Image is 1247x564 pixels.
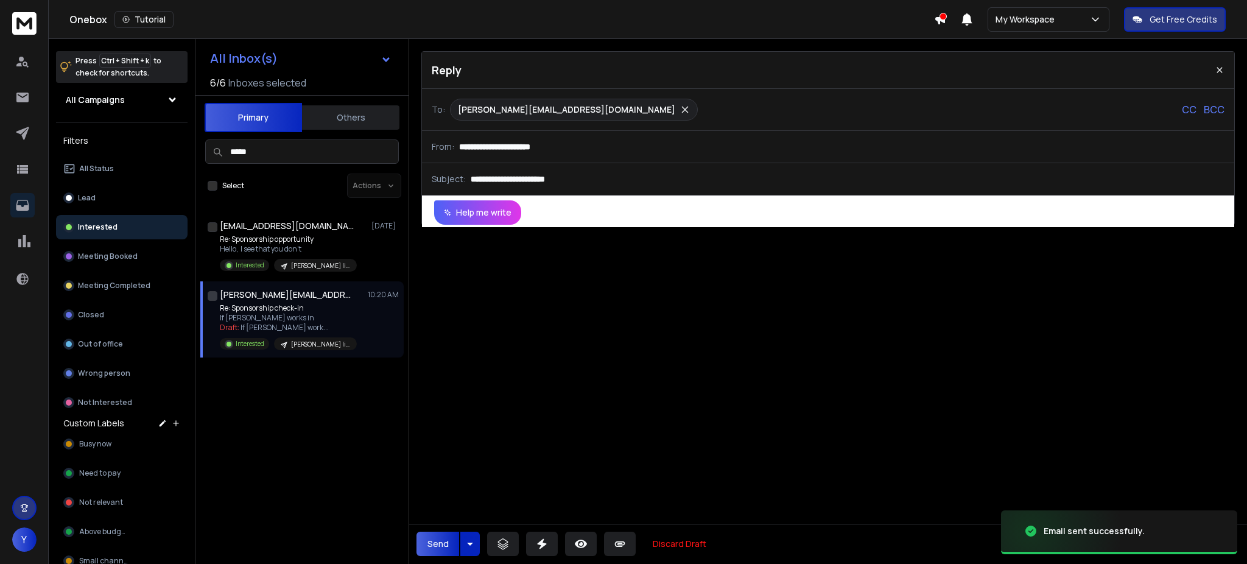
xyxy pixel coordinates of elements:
button: Not Interested [56,390,188,415]
p: Interested [78,222,118,232]
h1: All Inbox(s) [210,52,278,65]
p: Closed [78,310,104,320]
div: Onebox [69,11,934,28]
span: Ctrl + Shift + k [99,54,151,68]
p: CC [1182,102,1196,117]
button: Get Free Credits [1124,7,1226,32]
button: All Campaigns [56,88,188,112]
button: Meeting Completed [56,273,188,298]
h3: Inboxes selected [228,76,306,90]
h1: All Campaigns [66,94,125,106]
button: Others [302,104,399,131]
span: Busy now [79,439,111,449]
button: Out of office [56,332,188,356]
p: Re: Sponsorship check-in [220,303,357,313]
p: All Status [79,164,114,174]
p: Reply [432,62,462,79]
button: Primary [205,103,302,132]
h1: [EMAIL_ADDRESS][DOMAIN_NAME] [220,220,354,232]
p: [PERSON_NAME][EMAIL_ADDRESS][DOMAIN_NAME] [458,104,675,116]
button: Y [12,527,37,552]
p: Not Interested [78,398,132,407]
button: Interested [56,215,188,239]
p: My Workspace [996,13,1059,26]
p: From: [432,141,454,153]
button: All Status [56,157,188,181]
h3: Custom Labels [63,417,124,429]
p: If [PERSON_NAME] works in [220,313,357,323]
span: Above budget [79,527,128,537]
p: [PERSON_NAME] list [291,261,350,270]
span: Not relevant [79,498,123,507]
p: [DATE] [371,221,399,231]
p: Hello, I see that you don't [220,244,357,254]
p: To: [432,104,445,116]
button: Help me write [434,200,521,225]
p: Interested [236,339,264,348]
p: Subject: [432,173,466,185]
span: If [PERSON_NAME] work ... [241,322,329,333]
button: Need to pay [56,461,188,485]
p: Get Free Credits [1150,13,1217,26]
button: Tutorial [114,11,174,28]
button: Meeting Booked [56,244,188,269]
p: Lead [78,193,96,203]
button: Wrong person [56,361,188,386]
p: BCC [1204,102,1224,117]
p: 10:20 AM [368,290,399,300]
p: [PERSON_NAME] list [291,340,350,349]
p: Press to check for shortcuts. [76,55,161,79]
span: 6 / 6 [210,76,226,90]
p: Re: Sponsorship opportunity [220,234,357,244]
button: Closed [56,303,188,327]
h1: [PERSON_NAME][EMAIL_ADDRESS][DOMAIN_NAME] [220,289,354,301]
span: Draft: [220,322,239,333]
span: Need to pay [79,468,121,478]
button: Busy now [56,432,188,456]
p: Out of office [78,339,123,349]
button: Not relevant [56,490,188,515]
button: Lead [56,186,188,210]
p: Wrong person [78,368,130,378]
h3: Filters [56,132,188,149]
button: All Inbox(s) [200,46,401,71]
div: Email sent successfully. [1044,525,1145,537]
p: Meeting Completed [78,281,150,291]
p: Meeting Booked [78,252,138,261]
p: Interested [236,261,264,270]
label: Select [222,181,244,191]
button: Above budget [56,520,188,544]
